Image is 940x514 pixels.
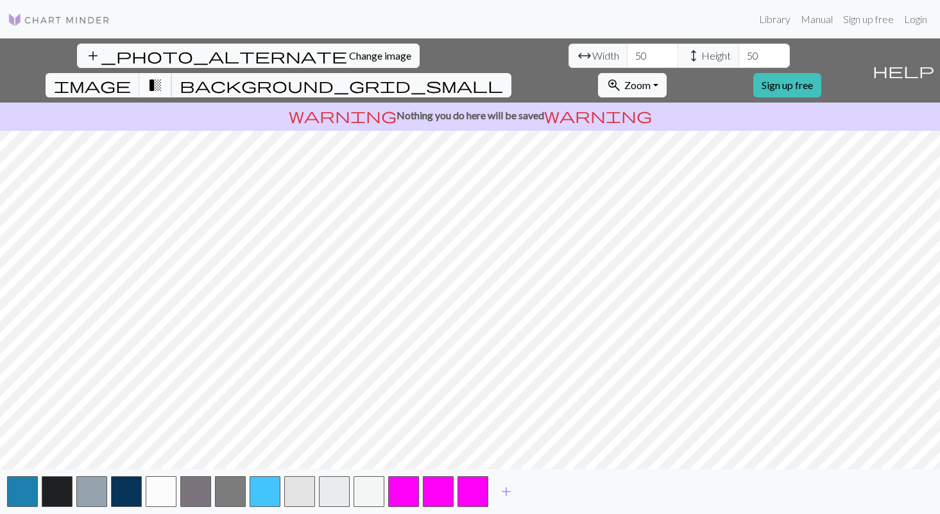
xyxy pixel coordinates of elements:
span: arrow_range [577,47,592,65]
a: Manual [796,6,838,32]
span: add_photo_alternate [85,47,347,65]
button: Change image [77,44,420,68]
a: Sign up free [838,6,899,32]
button: Zoom [598,73,667,97]
span: height [686,47,701,65]
span: zoom_in [606,76,622,94]
button: Add color [490,479,522,504]
a: Sign up free [753,73,821,97]
img: Logo [8,12,110,28]
span: background_grid_small [180,76,503,94]
span: add [499,483,514,501]
span: Change image [349,49,411,62]
span: warning [544,106,652,124]
span: image [54,76,131,94]
a: Library [754,6,796,32]
span: warning [289,106,397,124]
span: Height [701,48,731,63]
span: Zoom [624,79,651,91]
span: transition_fade [148,76,163,94]
p: Nothing you do here will be saved [5,108,935,123]
a: Login [899,6,932,32]
span: help [873,62,934,79]
button: Help [867,38,940,103]
span: Width [592,48,619,63]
